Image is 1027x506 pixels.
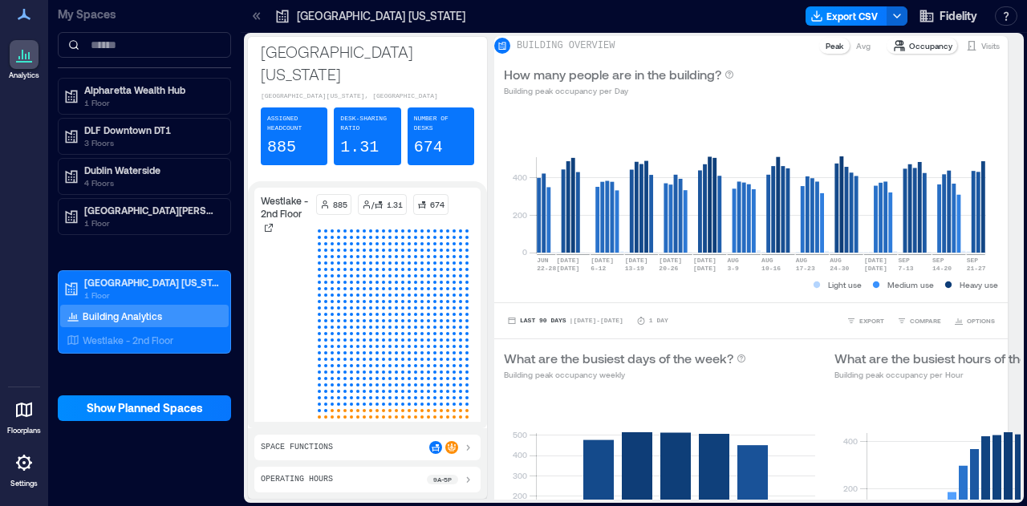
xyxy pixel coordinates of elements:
[504,349,733,368] p: What are the busiest days of the week?
[7,426,41,435] p: Floorplans
[83,310,162,322] p: Building Analytics
[513,450,527,459] tspan: 400
[84,83,219,96] p: Alpharetta Wealth Hub
[414,136,443,159] p: 674
[728,257,740,264] text: AUG
[761,265,781,272] text: 10-16
[557,265,580,272] text: [DATE]
[856,39,871,52] p: Avg
[297,8,465,24] p: [GEOGRAPHIC_DATA] [US_STATE]
[843,313,887,329] button: EXPORT
[910,316,941,326] span: COMPARE
[513,210,527,220] tspan: 200
[513,471,527,480] tspan: 300
[2,391,46,440] a: Floorplans
[728,265,740,272] text: 3-9
[625,257,648,264] text: [DATE]
[591,257,614,264] text: [DATE]
[84,164,219,176] p: Dublin Waterside
[898,257,910,264] text: SEP
[84,176,219,189] p: 4 Floors
[84,136,219,149] p: 3 Floors
[9,71,39,80] p: Analytics
[267,136,296,159] p: 885
[796,265,815,272] text: 17-23
[261,441,333,454] p: Space Functions
[830,265,849,272] text: 24-30
[513,172,527,182] tspan: 400
[84,123,219,136] p: DLF Downtown DT1
[84,204,219,217] p: [GEOGRAPHIC_DATA][PERSON_NAME]
[659,257,682,264] text: [DATE]
[806,6,887,26] button: Export CSV
[504,313,627,329] button: Last 90 Days |[DATE]-[DATE]
[591,265,606,272] text: 6-12
[693,265,716,272] text: [DATE]
[83,334,173,346] p: Westlake - 2nd Floor
[940,8,977,24] span: Fidelity
[960,278,998,291] p: Heavy use
[843,484,858,493] tspan: 200
[898,265,913,272] text: 7-13
[864,257,887,264] text: [DATE]
[414,114,468,133] p: Number of Desks
[843,436,858,446] tspan: 400
[826,39,843,52] p: Peak
[887,278,934,291] p: Medium use
[932,257,944,264] text: SEP
[761,257,773,264] text: AUG
[537,257,549,264] text: JUN
[967,265,986,272] text: 21-27
[864,265,887,272] text: [DATE]
[5,443,43,493] a: Settings
[859,316,884,326] span: EXPORT
[914,3,982,29] button: Fidelity
[430,198,444,211] p: 674
[909,39,952,52] p: Occupancy
[340,136,379,159] p: 1.31
[433,475,452,484] p: 9a - 5p
[796,257,808,264] text: AUG
[84,289,219,302] p: 1 Floor
[830,257,842,264] text: AUG
[371,198,374,211] p: /
[261,473,333,486] p: Operating Hours
[649,316,668,326] p: 1 Day
[625,265,644,272] text: 13-19
[513,430,527,439] tspan: 500
[387,198,403,211] p: 1.31
[504,368,746,381] p: Building peak occupancy weekly
[967,316,995,326] span: OPTIONS
[557,257,580,264] text: [DATE]
[522,247,527,257] tspan: 0
[504,84,734,97] p: Building peak occupancy per Day
[261,194,310,220] p: Westlake - 2nd Floor
[981,39,1000,52] p: Visits
[340,114,394,133] p: Desk-sharing ratio
[58,6,231,22] p: My Spaces
[894,313,944,329] button: COMPARE
[504,65,721,84] p: How many people are in the building?
[58,395,231,421] button: Show Planned Spaces
[828,278,862,291] p: Light use
[513,491,527,500] tspan: 200
[659,265,678,272] text: 20-26
[10,479,38,488] p: Settings
[932,265,952,272] text: 14-20
[261,91,474,101] p: [GEOGRAPHIC_DATA][US_STATE], [GEOGRAPHIC_DATA]
[84,217,219,229] p: 1 Floor
[537,265,556,272] text: 22-28
[84,96,219,109] p: 1 Floor
[333,198,347,211] p: 885
[967,257,979,264] text: SEP
[261,40,474,85] p: [GEOGRAPHIC_DATA] [US_STATE]
[87,400,203,416] span: Show Planned Spaces
[84,276,219,289] p: [GEOGRAPHIC_DATA] [US_STATE]
[693,257,716,264] text: [DATE]
[951,313,998,329] button: OPTIONS
[267,114,321,133] p: Assigned Headcount
[4,35,44,85] a: Analytics
[517,39,615,52] p: BUILDING OVERVIEW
